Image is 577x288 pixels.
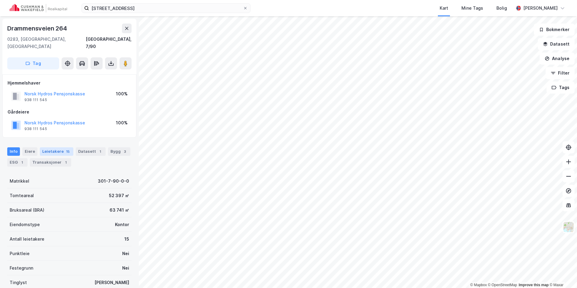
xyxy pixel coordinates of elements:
[470,283,487,287] a: Mapbox
[547,259,577,288] iframe: Chat Widget
[534,24,575,36] button: Bokmerker
[547,259,577,288] div: Kontrollprogram for chat
[7,36,86,50] div: 0283, [GEOGRAPHIC_DATA], [GEOGRAPHIC_DATA]
[116,119,128,126] div: 100%
[538,38,575,50] button: Datasett
[523,5,558,12] div: [PERSON_NAME]
[89,4,243,13] input: Søk på adresse, matrikkel, gårdeiere, leietakere eller personer
[108,147,130,156] div: Bygg
[10,264,33,272] div: Festegrunn
[540,53,575,65] button: Analyse
[7,24,68,33] div: Drammensveien 264
[109,192,129,199] div: 52 397 ㎡
[110,206,129,214] div: 63 741 ㎡
[461,5,483,12] div: Mine Tags
[547,82,575,94] button: Tags
[76,147,106,156] div: Datasett
[122,149,128,155] div: 3
[40,147,73,156] div: Leietakere
[563,221,574,233] img: Z
[97,149,103,155] div: 1
[8,108,131,116] div: Gårdeiere
[94,279,129,286] div: [PERSON_NAME]
[22,147,37,156] div: Eiere
[488,283,517,287] a: OpenStreetMap
[19,159,25,165] div: 1
[10,235,44,243] div: Antall leietakere
[7,158,27,167] div: ESG
[10,192,34,199] div: Tomteareal
[8,79,131,87] div: Hjemmelshaver
[65,149,71,155] div: 15
[10,4,67,12] img: cushman-wakefield-realkapital-logo.202ea83816669bd177139c58696a8fa1.svg
[10,279,27,286] div: Tinglyst
[10,250,30,257] div: Punktleie
[440,5,448,12] div: Kart
[30,158,71,167] div: Transaksjoner
[10,178,29,185] div: Matrikkel
[7,57,59,69] button: Tag
[7,147,20,156] div: Info
[24,126,47,131] div: 938 111 545
[10,221,40,228] div: Eiendomstype
[98,178,129,185] div: 301-7-90-0-0
[122,250,129,257] div: Nei
[546,67,575,79] button: Filter
[122,264,129,272] div: Nei
[10,206,44,214] div: Bruksareal (BRA)
[86,36,132,50] div: [GEOGRAPHIC_DATA], 7/90
[24,98,47,102] div: 938 111 545
[124,235,129,243] div: 15
[496,5,507,12] div: Bolig
[116,90,128,98] div: 100%
[519,283,549,287] a: Improve this map
[115,221,129,228] div: Kontor
[63,159,69,165] div: 1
